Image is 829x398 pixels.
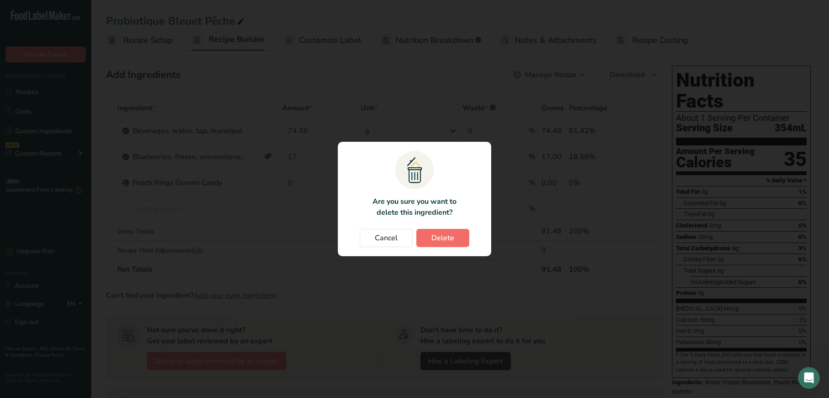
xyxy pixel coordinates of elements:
span: Delete [431,233,454,243]
button: Cancel [360,229,413,247]
button: Delete [416,229,469,247]
iframe: Intercom live chat [798,367,820,389]
p: Are you sure you want to delete this ingredient? [367,196,462,218]
span: Cancel [375,233,398,243]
